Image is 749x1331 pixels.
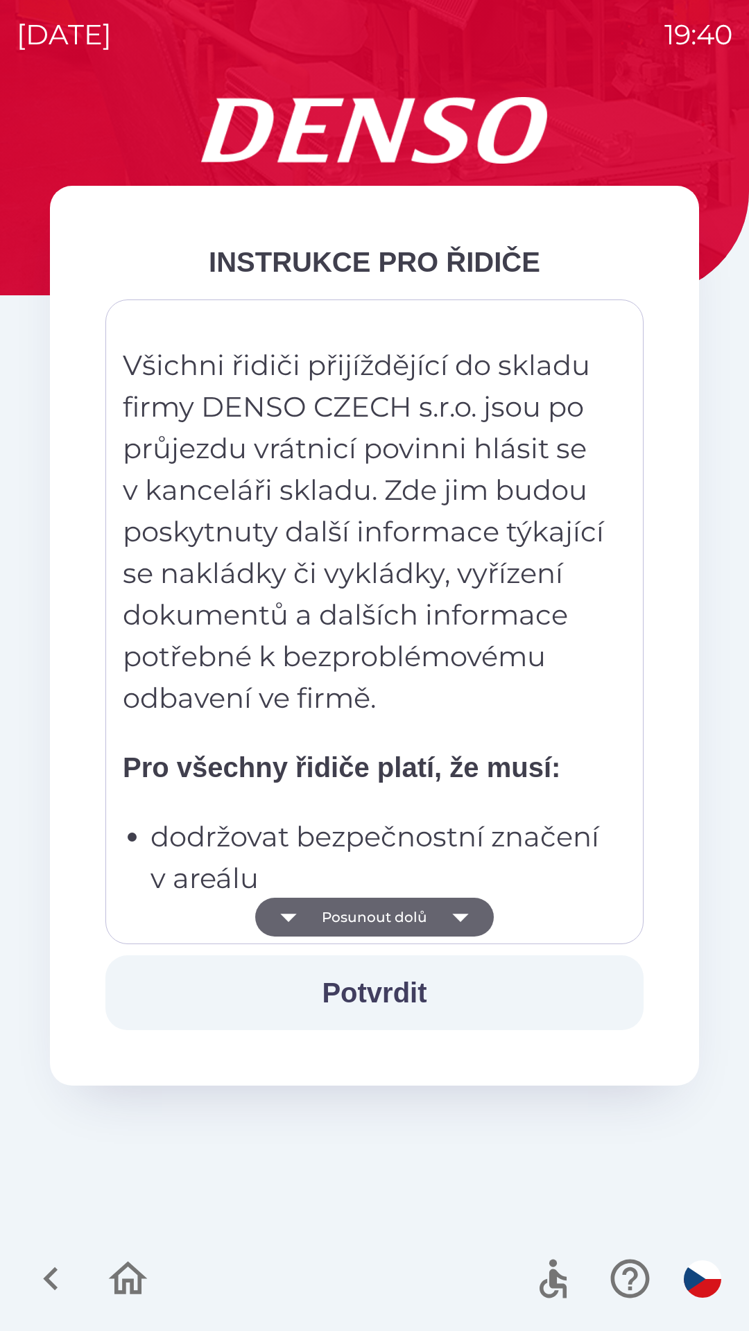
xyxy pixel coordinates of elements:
button: Posunout dolů [255,898,494,937]
strong: Pro všechny řidiče platí, že musí: [123,752,560,783]
img: Logo [50,97,699,164]
p: [DATE] [17,14,112,55]
p: Všichni řidiči přijíždějící do skladu firmy DENSO CZECH s.r.o. jsou po průjezdu vrátnicí povinni ... [123,345,607,719]
div: INSTRUKCE PRO ŘIDIČE [105,241,644,283]
p: dodržovat bezpečnostní značení v areálu [150,816,607,899]
p: 19:40 [664,14,732,55]
img: cs flag [684,1260,721,1298]
button: Potvrdit [105,955,644,1030]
